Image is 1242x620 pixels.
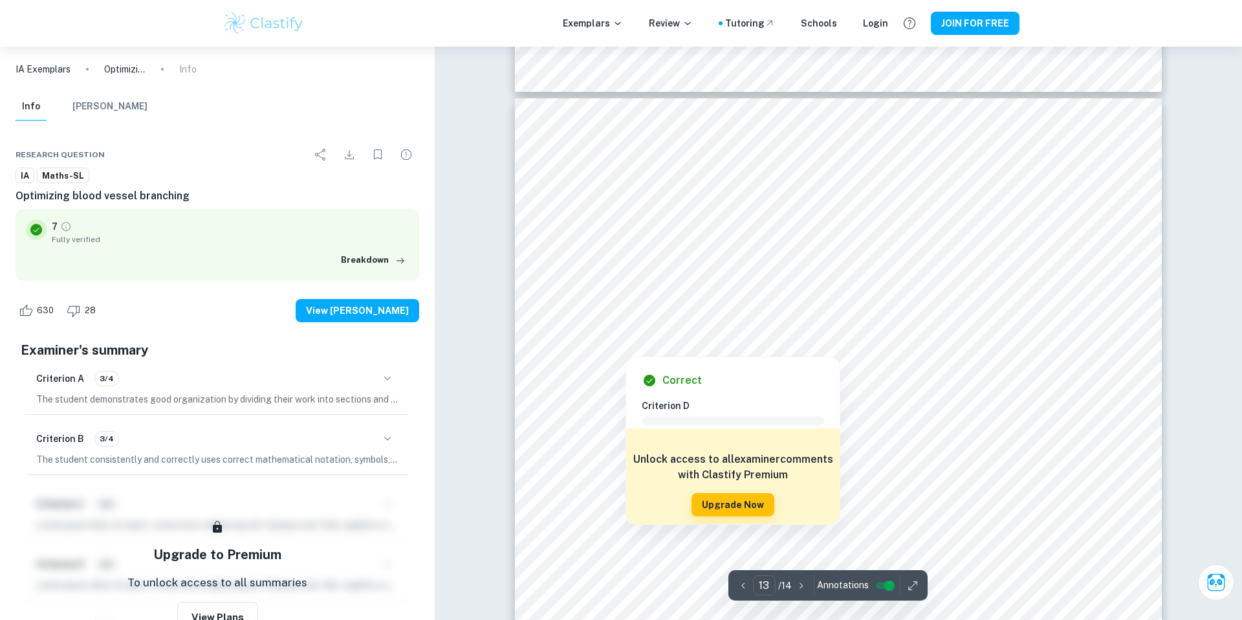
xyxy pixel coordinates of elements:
p: To unlock access to all summaries [127,575,307,592]
h6: Unlock access to all examiner comments with Clastify Premium [633,452,833,483]
span: 630 [30,304,61,317]
p: The student demonstrates good organization by dividing their work into sections and further subdi... [36,392,398,406]
div: Share [308,142,334,168]
a: Grade fully verified [60,221,72,232]
a: Tutoring [725,16,775,30]
img: Clastify logo [223,10,305,36]
button: Upgrade Now [692,493,774,516]
div: Like [16,300,61,321]
span: 3/4 [95,373,118,384]
p: Info [179,62,197,76]
p: Exemplars [563,16,623,30]
span: Annotations [817,579,869,592]
span: Research question [16,149,105,161]
a: IA Exemplars [16,62,71,76]
button: [PERSON_NAME] [72,93,147,121]
p: The student consistently and correctly uses correct mathematical notation, symbols, and terminolo... [36,452,398,467]
button: Breakdown [338,250,409,270]
span: IA [16,170,34,183]
h6: Correct [662,373,702,388]
button: Ask Clai [1198,564,1234,601]
h6: Optimizing blood vessel branching [16,188,419,204]
p: Review [649,16,693,30]
p: 7 [52,219,58,234]
div: Report issue [393,142,419,168]
button: View [PERSON_NAME] [296,299,419,322]
div: Download [336,142,362,168]
h5: Upgrade to Premium [153,545,281,564]
a: Maths-SL [37,168,89,184]
a: Login [863,16,888,30]
span: 3/4 [95,433,118,445]
button: Info [16,93,47,121]
a: IA [16,168,34,184]
p: Optimizing blood vessel branching [104,62,146,76]
p: / 14 [778,579,792,593]
button: Help and Feedback [899,12,921,34]
div: Bookmark [365,142,391,168]
button: JOIN FOR FREE [931,12,1019,35]
span: Fully verified [52,234,409,245]
span: 28 [78,304,103,317]
h6: Criterion A [36,371,84,386]
h5: Examiner's summary [21,340,414,360]
h6: Criterion B [36,432,84,446]
a: Schools [801,16,837,30]
span: Maths-SL [38,170,89,183]
h6: Criterion D [642,399,834,413]
div: Dislike [63,300,103,321]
